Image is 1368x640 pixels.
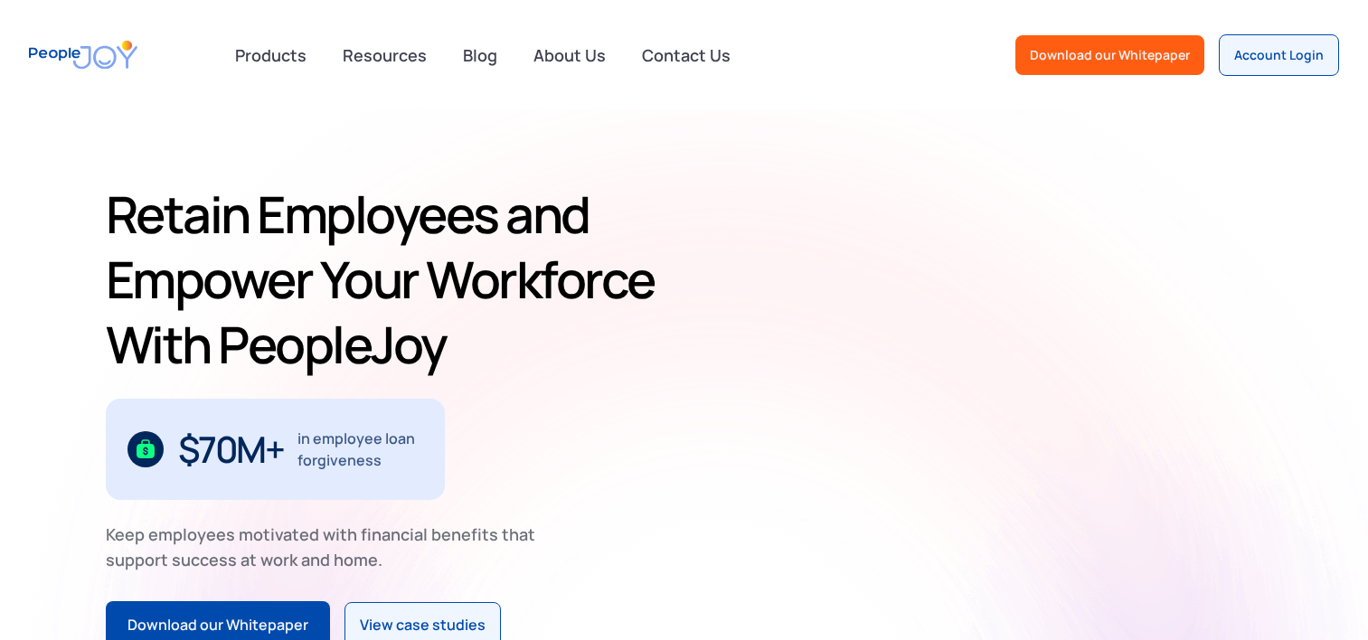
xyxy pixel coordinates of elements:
a: Blog [452,35,508,75]
div: Keep employees motivated with financial benefits that support success at work and home. [106,522,551,572]
a: Resources [332,35,438,75]
div: View case studies [360,614,486,637]
div: in employee loan forgiveness [297,428,423,471]
div: 1 / 3 [106,399,445,500]
div: Download our Whitepaper [127,614,308,637]
div: Download our Whitepaper [1030,46,1190,64]
a: About Us [523,35,617,75]
div: Account Login [1234,46,1324,64]
a: home [29,29,137,80]
a: Download our Whitepaper [1015,35,1204,75]
h1: Retain Employees and Empower Your Workforce With PeopleJoy [106,182,677,377]
a: Contact Us [631,35,741,75]
a: Account Login [1219,34,1339,76]
div: $70M+ [178,435,284,464]
div: Products [224,37,317,73]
